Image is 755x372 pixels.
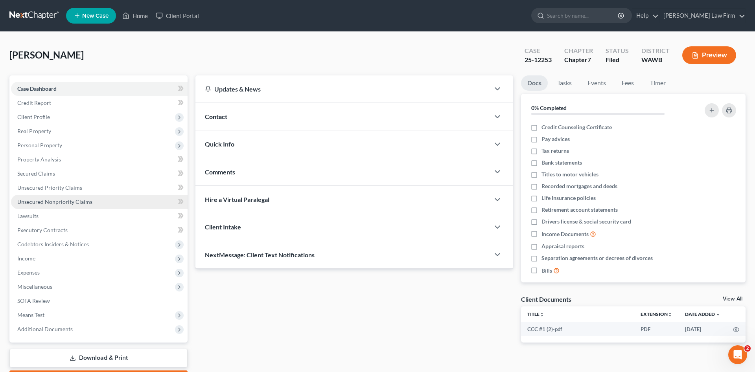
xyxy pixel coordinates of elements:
[205,140,234,148] span: Quick Info
[118,9,152,23] a: Home
[668,312,672,317] i: unfold_more
[641,46,670,55] div: District
[205,168,235,176] span: Comments
[682,46,736,64] button: Preview
[11,181,188,195] a: Unsecured Priority Claims
[541,170,598,178] span: Titles to motor vehicles
[564,55,593,64] div: Chapter
[17,170,55,177] span: Secured Claims
[9,49,84,60] span: [PERSON_NAME]
[644,75,672,91] a: Timer
[205,251,315,258] span: NextMessage: Client Text Notifications
[632,9,659,23] a: Help
[716,312,720,317] i: expand_more
[17,241,89,247] span: Codebtors Insiders & Notices
[521,75,548,91] a: Docs
[17,85,57,92] span: Case Dashboard
[17,184,82,191] span: Unsecured Priority Claims
[541,218,631,225] span: Drivers license & social security card
[587,56,591,63] span: 7
[11,152,188,167] a: Property Analysis
[728,345,747,364] iframe: Intercom live chat
[541,230,589,238] span: Income Documents
[551,75,578,91] a: Tasks
[541,254,653,262] span: Separation agreements or decrees of divorces
[525,55,552,64] div: 25-12253
[205,196,269,203] span: Hire a Virtual Paralegal
[17,227,68,233] span: Executory Contracts
[641,55,670,64] div: WAWB
[9,349,188,367] a: Download & Print
[723,296,742,302] a: View All
[205,113,227,120] span: Contact
[541,123,612,131] span: Credit Counseling Certificate
[11,96,188,110] a: Credit Report
[17,283,52,290] span: Miscellaneous
[606,46,629,55] div: Status
[541,267,552,275] span: Bills
[17,326,73,332] span: Additional Documents
[17,142,62,148] span: Personal Property
[525,46,552,55] div: Case
[17,114,50,120] span: Client Profile
[11,82,188,96] a: Case Dashboard
[521,295,571,303] div: Client Documents
[564,46,593,55] div: Chapter
[152,9,203,23] a: Client Portal
[17,128,51,134] span: Real Property
[17,269,40,276] span: Expenses
[541,147,569,155] span: Tax returns
[540,312,544,317] i: unfold_more
[82,13,109,19] span: New Case
[205,85,480,93] div: Updates & News
[641,311,672,317] a: Extensionunfold_more
[17,99,51,106] span: Credit Report
[527,311,544,317] a: Titleunfold_more
[17,156,61,163] span: Property Analysis
[541,159,582,167] span: Bank statements
[547,8,619,23] input: Search by name...
[744,345,751,352] span: 2
[17,297,50,304] span: SOFA Review
[685,311,720,317] a: Date Added expand_more
[541,206,618,214] span: Retirement account statements
[531,104,567,111] strong: 0% Completed
[205,223,241,231] span: Client Intake
[581,75,612,91] a: Events
[17,198,92,205] span: Unsecured Nonpriority Claims
[541,135,570,143] span: Pay advices
[11,167,188,181] a: Secured Claims
[17,312,44,318] span: Means Test
[17,255,35,262] span: Income
[541,242,584,250] span: Appraisal reports
[541,194,596,202] span: Life insurance policies
[521,322,634,336] td: CCC #1 (2)-pdf
[11,223,188,237] a: Executory Contracts
[11,209,188,223] a: Lawsuits
[679,322,727,336] td: [DATE]
[634,322,679,336] td: PDF
[11,195,188,209] a: Unsecured Nonpriority Claims
[541,182,617,190] span: Recorded mortgages and deeds
[17,213,39,219] span: Lawsuits
[606,55,629,64] div: Filed
[11,294,188,308] a: SOFA Review
[615,75,641,91] a: Fees
[659,9,745,23] a: [PERSON_NAME] Law Firm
